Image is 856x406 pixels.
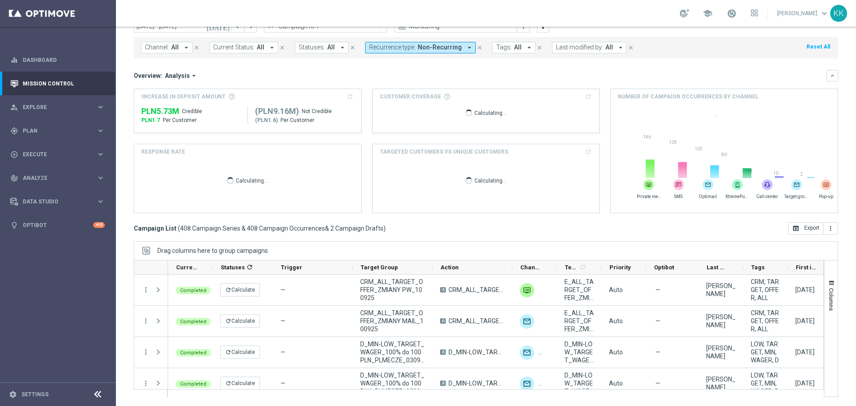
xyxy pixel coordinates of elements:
[609,286,623,293] span: Auto
[280,286,285,293] span: —
[637,194,661,199] span: Private message
[365,42,476,53] button: Recurrence type: Non-Recurring arrow_drop_down
[280,117,314,124] span: Per Customer
[751,264,765,271] span: Tags
[302,108,332,115] span: Not Credible
[141,93,226,101] span: Increase In Deposit Amount
[520,283,534,297] img: Private message
[10,198,105,205] button: Data Studio keyboard_arrow_right
[281,264,302,271] span: Trigger
[96,174,105,182] i: keyboard_arrow_right
[751,340,780,364] span: LOW, TARGET, MIN, WAGER, D
[295,42,349,53] button: Statuses: All arrow_drop_down
[142,317,150,325] button: more_vert
[654,264,674,271] span: Optibot
[176,286,211,294] colored-tag: Completed
[225,287,231,293] i: refresh
[525,44,533,52] i: arrow_drop_down
[383,224,386,232] span: )
[762,179,773,190] div: Call center
[361,264,398,271] span: Target Group
[538,377,552,391] img: Private message
[564,340,594,364] span: D_MIN-LOW_TARGET_WAGER_100% do 100 PLN_PLMECZE_030925
[668,139,678,145] span: 128
[819,8,829,18] span: keyboard_arrow_down
[706,282,736,298] div: Andzelika Binek
[830,5,847,22] div: KK
[10,103,96,111] div: Explore
[141,148,185,156] h4: Response Rate
[193,45,200,51] i: close
[93,222,105,228] div: +10
[828,288,835,311] span: Columns
[157,247,268,254] div: Row Groups
[617,44,625,52] i: arrow_drop_down
[10,57,105,64] div: equalizer Dashboard
[792,225,799,232] i: open_in_browser
[520,377,534,391] img: Optimail
[180,288,206,293] span: Completed
[418,44,462,51] span: Non-Recurring
[10,213,105,237] div: Optibot
[695,194,720,199] span: Optimail
[565,264,578,271] span: Templates
[96,103,105,111] i: keyboard_arrow_right
[10,127,105,134] button: gps_fixed Plan keyboard_arrow_right
[10,104,105,111] button: person_search Explore keyboard_arrow_right
[10,72,105,95] div: Mission Control
[655,348,660,356] span: —
[327,44,335,51] span: All
[10,127,96,135] div: Plan
[732,179,743,190] div: XtremePush
[10,48,105,72] div: Dashboard
[745,169,755,175] span: 17
[280,380,285,387] span: —
[176,264,198,271] span: Current Status
[23,72,105,95] a: Mission Control
[440,287,446,292] span: A
[465,44,473,52] i: arrow_drop_down
[556,44,603,51] span: Last modified by:
[268,44,276,52] i: arrow_drop_down
[10,221,18,229] i: lightbulb
[552,42,627,53] button: Last modified by: All arrow_drop_down
[213,44,255,51] span: Current Status:
[776,7,830,20] a: [PERSON_NAME]keyboard_arrow_down
[564,371,594,395] span: D_MIN-LOW_TARGET_WAGER_100% do 100 PLN_PLMECZE_030925_2
[145,44,169,51] span: Channel:
[23,48,105,72] a: Dashboard
[795,286,815,294] div: 10 Sep 2025, Wednesday
[771,171,781,176] span: 10
[673,179,684,190] img: message-text.svg
[349,43,357,53] button: close
[578,262,586,272] span: Calculate column
[255,106,299,117] span: PLN9,159,532
[380,93,441,101] span: Customer Coverage
[134,72,162,80] h3: Overview:
[350,45,356,51] i: close
[209,42,278,53] button: Current Status: All arrow_drop_down
[206,22,230,30] i: [DATE]
[23,128,96,134] span: Plan
[605,44,613,51] span: All
[788,222,823,235] button: open_in_browser Export
[440,381,446,386] span: A
[10,150,18,158] i: play_circle_outline
[142,286,150,294] button: more_vert
[141,117,160,124] span: PLN1.7
[706,313,736,329] div: Andzelika Binek
[10,174,96,182] div: Analyze
[535,43,543,53] button: close
[360,371,425,395] span: D_MIN-LOW_TARGET_WAGER_100% do 100 PLN_PLMECZE_030925_2
[703,8,712,18] span: school
[788,224,838,231] multiple-options-button: Export to CSV
[520,345,534,360] div: Optimail
[21,392,49,397] a: Settings
[142,379,150,387] button: more_vert
[514,44,522,51] span: All
[180,224,325,232] span: 408 Campaign Series & 408 Campaign Occurrences
[520,314,534,329] img: Optimail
